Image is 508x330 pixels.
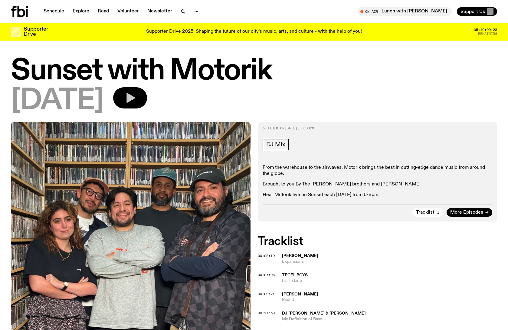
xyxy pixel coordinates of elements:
span: , 6:00pm [297,126,314,131]
span: [DATE] [11,87,103,115]
a: Newsletter [144,7,176,16]
span: 00:17:59 [258,311,275,315]
span: 00:05:19 [258,253,275,258]
span: dj [PERSON_NAME] & [PERSON_NAME] [282,311,366,315]
a: More Episodes [447,208,492,217]
button: 00:09:21 [258,292,275,296]
span: 00:09:21 [258,292,275,296]
h2: Tracklist [258,236,497,247]
span: Expansions [282,259,497,265]
span: Support Us [460,9,485,14]
span: Remaining [478,32,497,35]
span: Tracklist [416,210,434,215]
span: [PERSON_NAME] [282,254,318,258]
a: Schedule [40,7,68,16]
span: 05:10:09:28 [474,28,497,32]
span: [DATE] [284,126,297,131]
span: Aired on [267,126,284,131]
span: Fall In Line [282,278,497,284]
button: Tracklist [412,208,444,217]
button: 00:05:19 [258,254,275,258]
span: DJ Mix [266,141,285,148]
span: Pschit [282,297,497,303]
span: My Definition of Bass [282,316,497,322]
button: 00:07:06 [258,273,275,277]
a: Read [94,7,113,16]
button: 00:17:59 [258,312,275,315]
span: Tegel Boys [282,273,308,277]
a: DJ Mix [263,139,289,150]
h1: Sunset with Motorik [11,58,497,85]
span: More Episodes [450,210,483,215]
a: Volunteer [114,7,143,16]
span: [PERSON_NAME] [282,292,318,296]
p: From the warehouse to the airwaves, Motorik brings the best in cutting-edge dance music from arou... [263,165,493,176]
a: Explore [69,7,93,16]
p: Hear Motorik live on Sunset each [DATE] from 6-8pm. [263,192,493,198]
p: Brought to you By The [PERSON_NAME] brothers and [PERSON_NAME] [263,182,493,187]
h3: Supporter Drive [24,27,48,37]
span: 00:07:06 [258,272,275,277]
button: Support Us [457,7,497,16]
p: Supporter Drive 2025: Shaping the future of our city’s music, arts, and culture - with the help o... [146,29,362,35]
button: On AirLunch with [PERSON_NAME] [357,7,452,16]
